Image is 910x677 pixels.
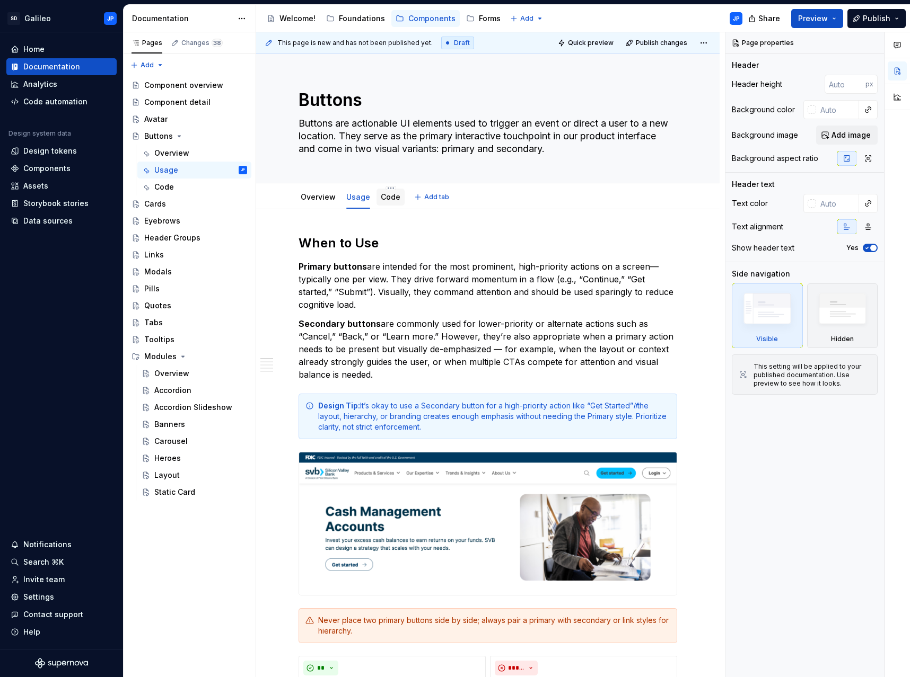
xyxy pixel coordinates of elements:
[816,100,859,119] input: Auto
[137,399,251,416] a: Accordion Slideshow
[137,450,251,467] a: Heroes
[144,317,163,328] div: Tabs
[154,368,189,379] div: Overview
[6,606,117,623] button: Contact support
[6,58,117,75] a: Documentation
[8,129,71,138] div: Design system data
[144,300,171,311] div: Quotes
[6,177,117,194] a: Assets
[23,574,65,585] div: Invite team
[847,9,906,28] button: Publish
[832,130,871,140] span: Add image
[6,41,117,58] a: Home
[816,194,859,213] input: Auto
[23,539,72,550] div: Notifications
[144,283,160,294] div: Pills
[137,382,251,399] a: Accordion
[732,104,795,115] div: Background color
[154,402,232,413] div: Accordion Slideshow
[6,142,117,159] a: Design tokens
[241,165,245,175] div: JP
[262,10,320,27] a: Welcome!
[636,39,687,47] span: Publish changes
[2,7,121,30] button: SDGalileoJP
[127,111,251,128] a: Avatar
[144,80,223,91] div: Component overview
[424,193,449,201] span: Add tab
[299,260,677,311] p: are intended for the most prominent, high-priority actions on a screen—typically one per view. Th...
[743,9,787,28] button: Share
[6,623,117,640] button: Help
[732,60,759,70] div: Header
[23,44,45,55] div: Home
[23,79,57,90] div: Analytics
[137,467,251,484] a: Layout
[732,243,794,253] div: Show header text
[733,14,740,23] div: JP
[6,195,117,212] a: Storybook stories
[408,13,456,24] div: Components
[127,280,251,297] a: Pills
[23,592,54,602] div: Settings
[181,39,223,47] div: Changes
[6,536,117,553] button: Notifications
[411,190,454,204] button: Add tab
[144,351,177,362] div: Modules
[296,87,675,113] textarea: Buttons
[758,13,780,24] span: Share
[144,233,200,243] div: Header Groups
[144,131,173,141] div: Buttons
[137,365,251,382] a: Overview
[6,554,117,571] button: Search ⌘K
[212,39,223,47] span: 38
[107,14,114,23] div: JP
[35,658,88,669] a: Supernova Logo
[807,283,878,348] div: Hidden
[279,13,316,24] div: Welcome!
[127,331,251,348] a: Tooltips
[507,11,547,26] button: Add
[377,185,405,208] div: Code
[23,216,73,226] div: Data sources
[6,76,117,93] a: Analytics
[555,35,618,50] button: Quick preview
[132,13,232,24] div: Documentation
[154,436,188,447] div: Carousel
[732,269,790,279] div: Side navigation
[127,128,251,145] a: Buttons
[132,39,162,47] div: Pages
[454,39,470,47] span: Draft
[23,146,77,156] div: Design tokens
[144,266,172,277] div: Modals
[6,212,117,229] a: Data sources
[154,419,185,430] div: Banners
[756,335,778,343] div: Visible
[23,198,89,209] div: Storybook stories
[127,58,167,73] button: Add
[277,39,433,47] span: This page is new and has not been published yet.
[520,14,533,23] span: Add
[7,12,20,25] div: SD
[262,8,505,29] div: Page tree
[462,10,505,27] a: Forms
[137,162,251,179] a: UsageJP
[127,348,251,365] div: Modules
[154,453,181,464] div: Heroes
[23,627,40,637] div: Help
[144,199,166,209] div: Cards
[791,9,843,28] button: Preview
[154,470,180,480] div: Layout
[479,13,501,24] div: Forms
[144,216,180,226] div: Eyebrows
[568,39,614,47] span: Quick preview
[732,179,775,190] div: Header text
[127,77,251,501] div: Page tree
[23,61,80,72] div: Documentation
[754,362,871,388] div: This setting will be applied to your published documentation. Use preview to see how it looks.
[342,185,374,208] div: Usage
[299,235,677,252] h2: When to Use
[732,79,782,90] div: Header height
[23,557,64,567] div: Search ⌘K
[318,400,670,432] div: It’s okay to use a Secondary button for a high-priority action like “Get Started” the layout, hie...
[732,283,803,348] div: Visible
